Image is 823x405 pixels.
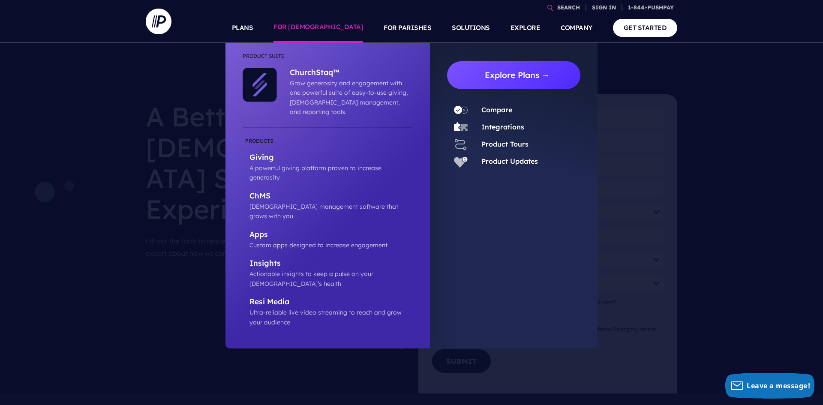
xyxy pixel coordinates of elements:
[481,123,524,131] a: Integrations
[481,157,538,165] a: Product Updates
[243,258,413,288] a: Insights Actionable insights to keep a pulse on your [DEMOGRAPHIC_DATA]’s health
[243,68,277,102] img: ChurchStaq™ - Icon
[454,103,468,117] img: Compare - Icon
[511,13,541,43] a: EXPLORE
[290,78,408,117] p: Grow generosity and engagement with one powerful suite of easy-to-use giving, [DEMOGRAPHIC_DATA] ...
[277,68,408,117] a: ChurchStaq™ Grow generosity and engagement with one powerful suite of easy-to-use giving, [DEMOGR...
[243,136,413,183] a: Giving A powerful giving platform proven to increase generosity
[481,140,529,148] a: Product Tours
[273,13,363,43] a: FOR [DEMOGRAPHIC_DATA]
[249,191,413,202] p: ChMS
[454,61,580,89] a: Explore Plans →
[243,297,413,327] a: Resi Media Ultra-reliable live video streaming to reach and grow your audience
[481,105,512,114] a: Compare
[249,269,413,288] p: Actionable insights to keep a pulse on your [DEMOGRAPHIC_DATA]’s health
[249,297,413,308] p: Resi Media
[454,138,468,151] img: Product Tours - Icon
[249,240,413,250] p: Custom apps designed to increase engagement
[454,155,468,168] img: Product Updates - Icon
[249,153,413,163] p: Giving
[243,191,413,221] a: ChMS [DEMOGRAPHIC_DATA] management software that grows with you
[249,258,413,269] p: Insights
[747,381,810,390] span: Leave a message!
[249,163,413,183] p: A powerful giving platform proven to increase generosity
[243,230,413,250] a: Apps Custom apps designed to increase engagement
[447,138,475,151] a: Product Tours - Icon
[249,308,413,327] p: Ultra-reliable live video streaming to reach and grow your audience
[290,68,408,78] p: ChurchStaq™
[243,51,413,68] li: Product Suite
[613,19,678,36] a: GET STARTED
[452,13,490,43] a: SOLUTIONS
[561,13,592,43] a: COMPANY
[232,13,253,43] a: PLANS
[725,373,814,399] button: Leave a message!
[447,155,475,168] a: Product Updates - Icon
[447,103,475,117] a: Compare - Icon
[447,120,475,134] a: Integrations - Icon
[384,13,431,43] a: FOR PARISHES
[249,230,413,240] p: Apps
[454,120,468,134] img: Integrations - Icon
[249,202,413,221] p: [DEMOGRAPHIC_DATA] management software that grows with you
